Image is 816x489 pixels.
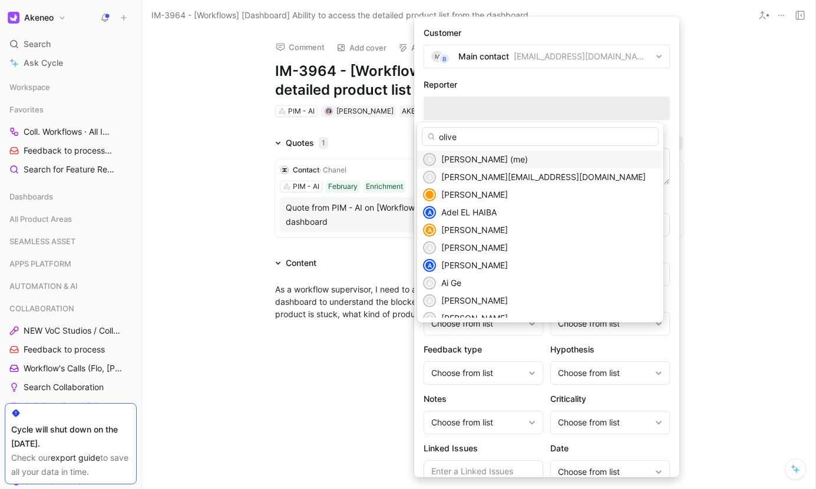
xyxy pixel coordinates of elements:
[440,54,449,64] div: B
[441,207,497,217] span: Adel EL HAIBA
[424,392,543,406] h2: Notes
[424,154,435,165] div: A
[424,342,543,357] h2: Feedback type
[558,366,650,380] div: Choose from list
[558,317,650,331] div: Choose from list
[514,49,651,64] div: [EMAIL_ADDRESS][DOMAIN_NAME]
[431,366,524,380] div: Choose from list
[558,415,650,430] div: Choose from list
[441,313,508,323] span: [PERSON_NAME]
[441,154,528,164] span: [PERSON_NAME] (me)
[431,415,524,430] div: Choose from list
[441,172,646,182] span: [PERSON_NAME][EMAIL_ADDRESS][DOMAIN_NAME]
[424,172,435,182] div: s
[424,189,435,200] img: avatar
[431,51,443,62] div: M
[424,78,670,92] h2: Reporter
[424,278,435,288] div: A
[424,207,435,218] div: A
[424,225,435,235] div: A
[558,465,650,479] div: Choose from list
[431,317,524,331] div: Choose from list
[441,295,508,305] span: [PERSON_NAME]
[424,260,435,271] div: A
[441,278,461,288] span: Ai Ge
[424,441,543,455] h2: Linked Issues
[441,189,508,199] span: [PERSON_NAME]
[424,45,670,68] button: MBMain contact[EMAIL_ADDRESS][DOMAIN_NAME]
[550,392,670,406] h2: Criticality
[458,49,509,64] div: Main contact
[424,460,543,483] input: Enter a Linked Issues
[441,242,508,252] span: [PERSON_NAME]
[424,242,435,253] div: A
[424,26,670,40] h2: Customer
[441,225,508,235] span: [PERSON_NAME]
[422,127,659,146] input: Search...
[550,441,670,455] h2: Date
[424,295,435,306] div: A
[424,313,435,324] div: A
[441,260,508,270] span: [PERSON_NAME]
[550,342,670,357] h2: Hypothesis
